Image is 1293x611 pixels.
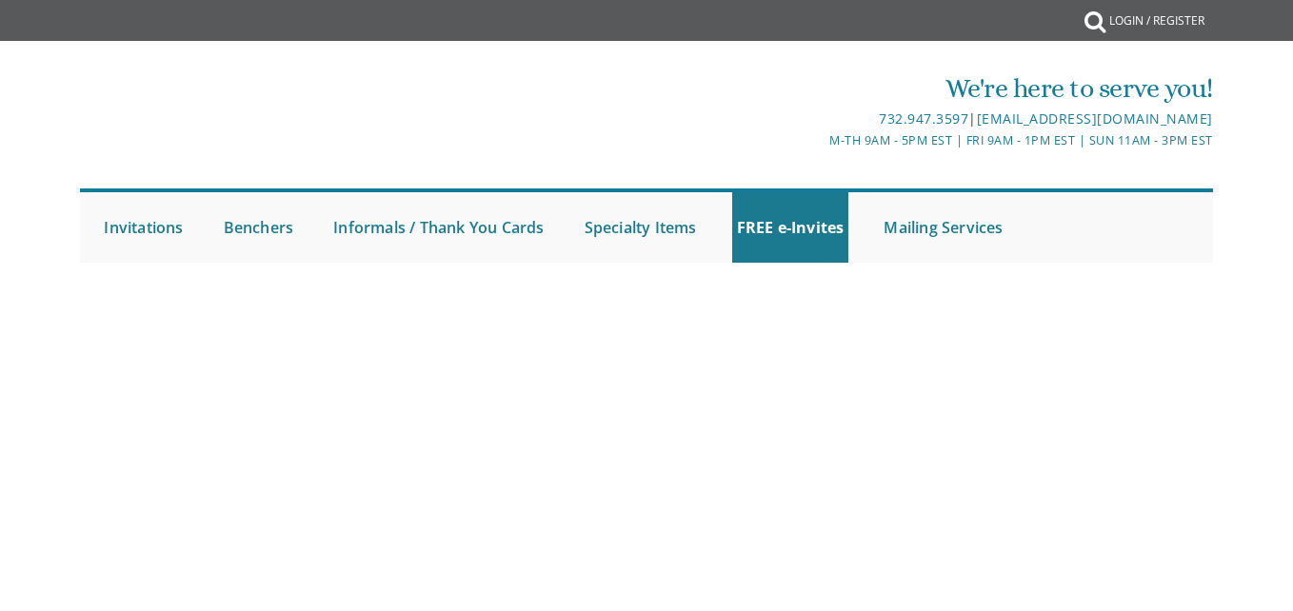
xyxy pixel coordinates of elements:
a: FREE e-Invites [732,192,849,263]
a: Informals / Thank You Cards [328,192,548,263]
a: Invitations [99,192,188,263]
a: [EMAIL_ADDRESS][DOMAIN_NAME] [977,109,1213,128]
a: Mailing Services [879,192,1007,263]
div: We're here to serve you! [459,69,1213,108]
div: | [459,108,1213,130]
a: Specialty Items [580,192,702,263]
a: 732.947.3597 [879,109,968,128]
div: M-Th 9am - 5pm EST | Fri 9am - 1pm EST | Sun 11am - 3pm EST [459,130,1213,150]
a: Benchers [219,192,299,263]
